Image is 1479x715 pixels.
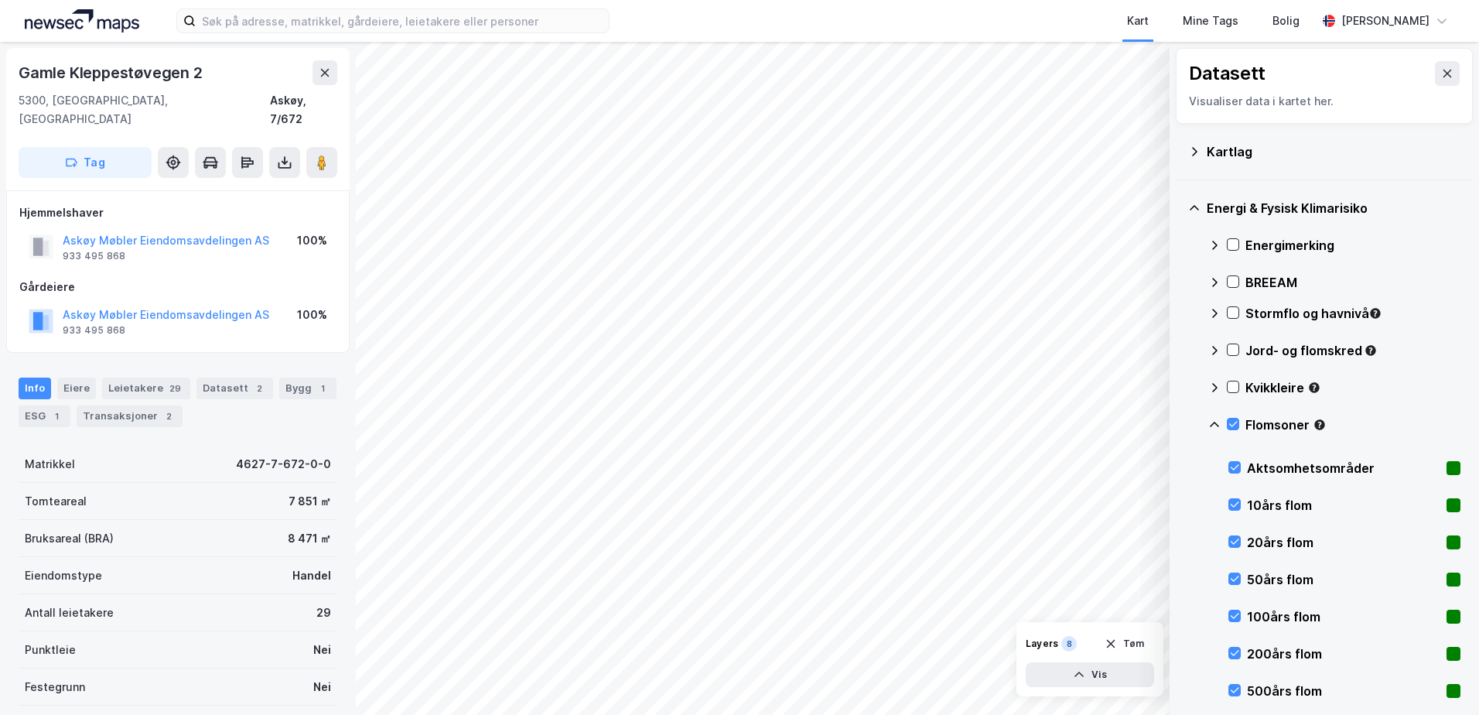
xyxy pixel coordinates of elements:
[1026,638,1058,650] div: Layers
[1272,12,1300,30] div: Bolig
[292,566,331,585] div: Handel
[288,529,331,548] div: 8 471 ㎡
[1364,344,1378,357] div: Tooltip anchor
[19,204,336,222] div: Hjemmelshaver
[313,678,331,696] div: Nei
[196,378,273,399] div: Datasett
[1026,662,1154,687] button: Vis
[161,409,176,424] div: 2
[315,381,330,396] div: 1
[102,378,190,399] div: Leietakere
[1313,418,1327,432] div: Tooltip anchor
[25,492,87,511] div: Tomteareal
[57,378,96,399] div: Eiere
[49,409,64,424] div: 1
[25,455,75,474] div: Matrikkel
[1247,645,1440,663] div: 200års flom
[1245,273,1460,292] div: BREEAM
[279,378,336,399] div: Bygg
[1341,12,1429,30] div: [PERSON_NAME]
[1245,304,1460,323] div: Stormflo og havnivå
[1189,61,1266,86] div: Datasett
[297,231,327,250] div: 100%
[236,455,331,474] div: 4627-7-672-0-0
[63,250,125,262] div: 933 495 868
[1247,533,1440,552] div: 20års flom
[1245,378,1460,397] div: Kvikkleire
[77,405,183,427] div: Transaksjoner
[1207,142,1460,161] div: Kartlag
[1247,459,1440,477] div: Aktsomhetsområder
[1247,496,1440,515] div: 10års flom
[19,91,270,128] div: 5300, [GEOGRAPHIC_DATA], [GEOGRAPHIC_DATA]
[289,492,331,511] div: 7 851 ㎡
[25,641,76,659] div: Punktleie
[1247,607,1440,626] div: 100års flom
[1247,682,1440,700] div: 500års flom
[1127,12,1149,30] div: Kart
[1307,381,1321,395] div: Tooltip anchor
[25,604,114,622] div: Antall leietakere
[25,529,114,548] div: Bruksareal (BRA)
[25,566,102,585] div: Eiendomstype
[1368,306,1382,320] div: Tooltip anchor
[251,381,267,396] div: 2
[1402,641,1479,715] iframe: Chat Widget
[1245,236,1460,255] div: Energimerking
[1207,199,1460,217] div: Energi & Fysisk Klimarisiko
[19,60,206,85] div: Gamle Kleppestøvegen 2
[1061,636,1077,652] div: 8
[1245,341,1460,360] div: Jord- og flomskred
[25,9,139,32] img: logo.a4113a55bc3d86da70a041830d287a7e.svg
[19,147,152,178] button: Tag
[1245,416,1460,434] div: Flomsoner
[19,405,70,427] div: ESG
[166,381,184,396] div: 29
[196,9,609,32] input: Søk på adresse, matrikkel, gårdeiere, leietakere eller personer
[316,604,331,622] div: 29
[270,91,337,128] div: Askøy, 7/672
[19,378,51,399] div: Info
[1095,631,1154,656] button: Tøm
[1247,570,1440,589] div: 50års flom
[25,678,85,696] div: Festegrunn
[19,278,336,296] div: Gårdeiere
[1189,92,1460,111] div: Visualiser data i kartet her.
[313,641,331,659] div: Nei
[1183,12,1238,30] div: Mine Tags
[297,306,327,324] div: 100%
[63,324,125,337] div: 933 495 868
